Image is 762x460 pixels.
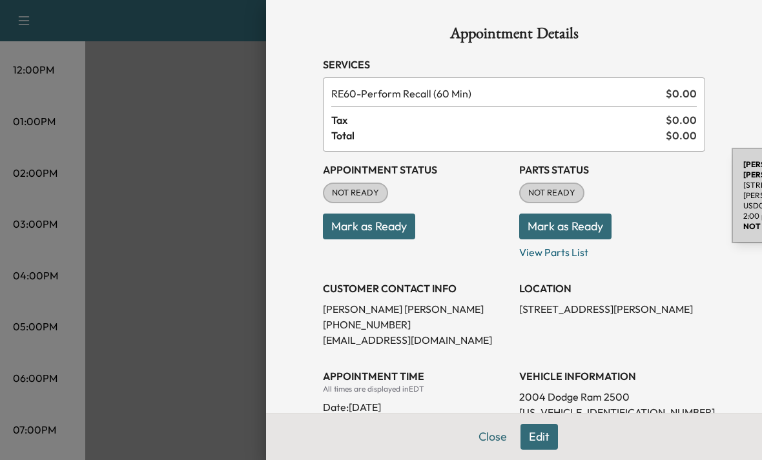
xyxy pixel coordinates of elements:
span: $ 0.00 [666,128,697,143]
p: View Parts List [519,239,705,260]
span: NOT READY [324,186,387,199]
h3: VEHICLE INFORMATION [519,368,705,384]
h3: Services [323,57,705,72]
div: All times are displayed in EDT [323,384,509,394]
h3: Appointment Status [323,162,509,177]
p: [US_VEHICLE_IDENTIFICATION_NUMBER] [519,405,705,420]
h3: APPOINTMENT TIME [323,368,509,384]
h3: Parts Status [519,162,705,177]
button: Mark as Ready [519,214,612,239]
span: Total [331,128,666,143]
div: Date: [DATE] [323,394,509,415]
button: Mark as Ready [323,214,415,239]
span: Perform Recall (60 Min) [331,86,661,101]
p: [EMAIL_ADDRESS][DOMAIN_NAME] [323,332,509,348]
button: Close [470,424,515,450]
span: NOT READY [520,186,583,199]
p: 2004 Dodge Ram 2500 [519,389,705,405]
h3: CUSTOMER CONTACT INFO [323,281,509,296]
p: [PHONE_NUMBER] [323,317,509,332]
h1: Appointment Details [323,26,705,46]
p: [PERSON_NAME] [PERSON_NAME] [323,301,509,317]
button: Edit [520,424,558,450]
p: [STREET_ADDRESS][PERSON_NAME] [519,301,705,317]
h3: LOCATION [519,281,705,296]
span: Tax [331,112,666,128]
span: $ 0.00 [666,86,697,101]
span: $ 0.00 [666,112,697,128]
